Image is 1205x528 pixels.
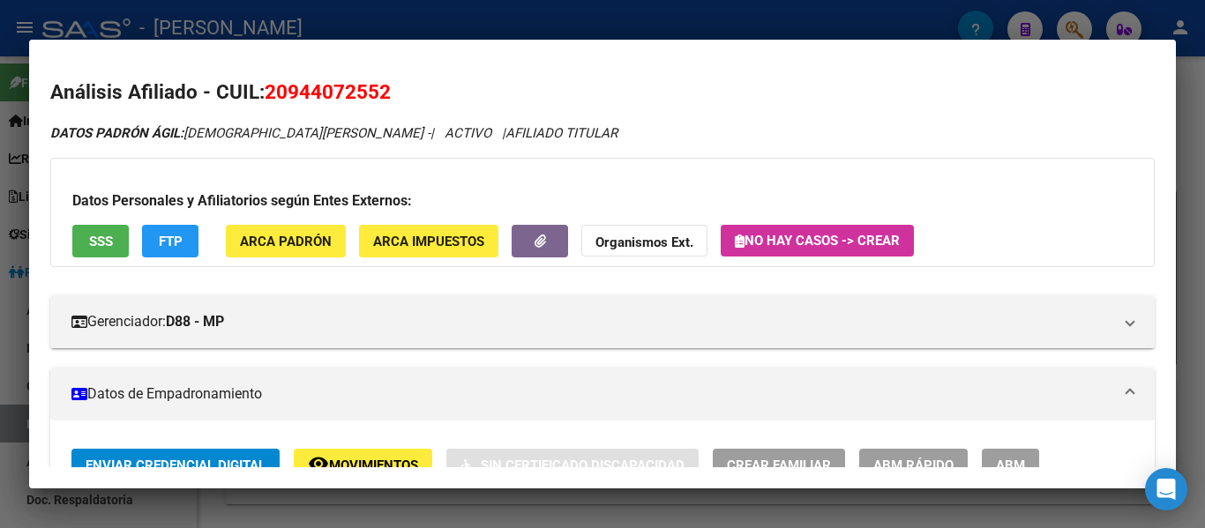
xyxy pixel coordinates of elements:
span: FTP [159,234,183,249]
span: SSS [89,234,113,249]
h3: Datos Personales y Afiliatorios según Entes Externos: [72,190,1133,212]
strong: D88 - MP [166,311,224,332]
mat-panel-title: Gerenciador: [71,311,1112,332]
span: No hay casos -> Crear [735,233,900,249]
span: ARCA Padrón [240,234,332,249]
button: Organismos Ext. [581,225,707,257]
button: Enviar Credencial Digital [71,449,280,481]
div: Open Intercom Messenger [1145,468,1187,510]
strong: DATOS PADRÓN ÁGIL: [50,125,183,141]
span: ABM Rápido [873,457,954,473]
button: FTP [142,225,198,257]
span: Movimientos [329,457,418,473]
button: No hay casos -> Crear [721,225,914,257]
mat-expansion-panel-header: Datos de Empadronamiento [50,368,1155,420]
button: Crear Familiar [713,449,845,481]
i: | ACTIVO | [50,125,617,141]
button: ABM [982,449,1039,481]
span: ARCA Impuestos [373,234,484,249]
span: ABM [996,457,1025,473]
strong: Organismos Ext. [595,234,693,250]
span: AFILIADO TITULAR [505,125,617,141]
mat-icon: remove_red_eye [308,453,329,474]
mat-expansion-panel-header: Gerenciador:D88 - MP [50,295,1155,348]
button: Movimientos [294,449,432,481]
span: Crear Familiar [727,457,831,473]
span: Sin Certificado Discapacidad [481,457,685,473]
span: Enviar Credencial Digital [86,457,266,473]
h2: Análisis Afiliado - CUIL: [50,78,1155,108]
mat-panel-title: Datos de Empadronamiento [71,383,1112,405]
button: SSS [72,225,129,257]
span: 20944072552 [265,80,391,103]
button: ABM Rápido [859,449,968,481]
button: Sin Certificado Discapacidad [446,449,699,481]
span: [DEMOGRAPHIC_DATA][PERSON_NAME] - [50,125,430,141]
button: ARCA Impuestos [359,225,498,257]
button: ARCA Padrón [226,225,346,257]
